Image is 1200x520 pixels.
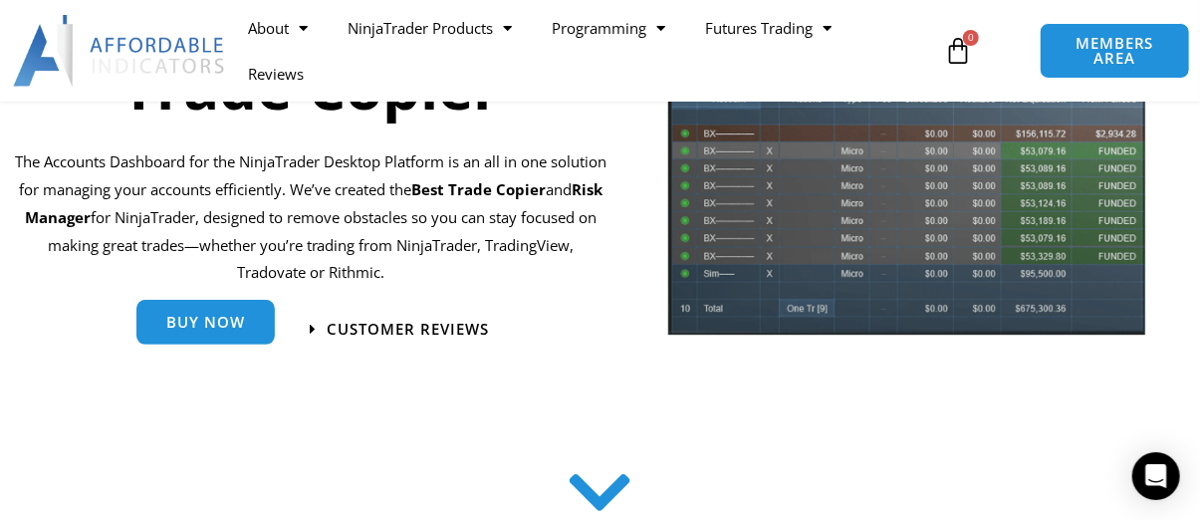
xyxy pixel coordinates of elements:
[914,22,1002,80] a: 0
[228,5,328,51] a: About
[25,179,602,227] strong: Risk Manager
[228,5,936,97] nav: Menu
[136,300,275,345] a: Buy Now
[666,55,1147,349] img: tradecopier | Affordable Indicators – NinjaTrader
[13,15,227,87] img: LogoAI | Affordable Indicators – NinjaTrader
[532,5,685,51] a: Programming
[411,179,546,199] b: Best Trade Copier
[166,315,245,330] span: Buy Now
[1040,23,1190,79] a: MEMBERS AREA
[310,322,489,337] a: Customer Reviews
[327,322,489,337] span: Customer Reviews
[1061,36,1169,66] span: MEMBERS AREA
[15,148,606,287] p: The Accounts Dashboard for the NinjaTrader Desktop Platform is an all in one solution for managin...
[328,5,532,51] a: NinjaTrader Products
[228,51,324,97] a: Reviews
[963,30,979,46] span: 0
[1132,452,1180,500] div: Open Intercom Messenger
[685,5,851,51] a: Futures Trading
